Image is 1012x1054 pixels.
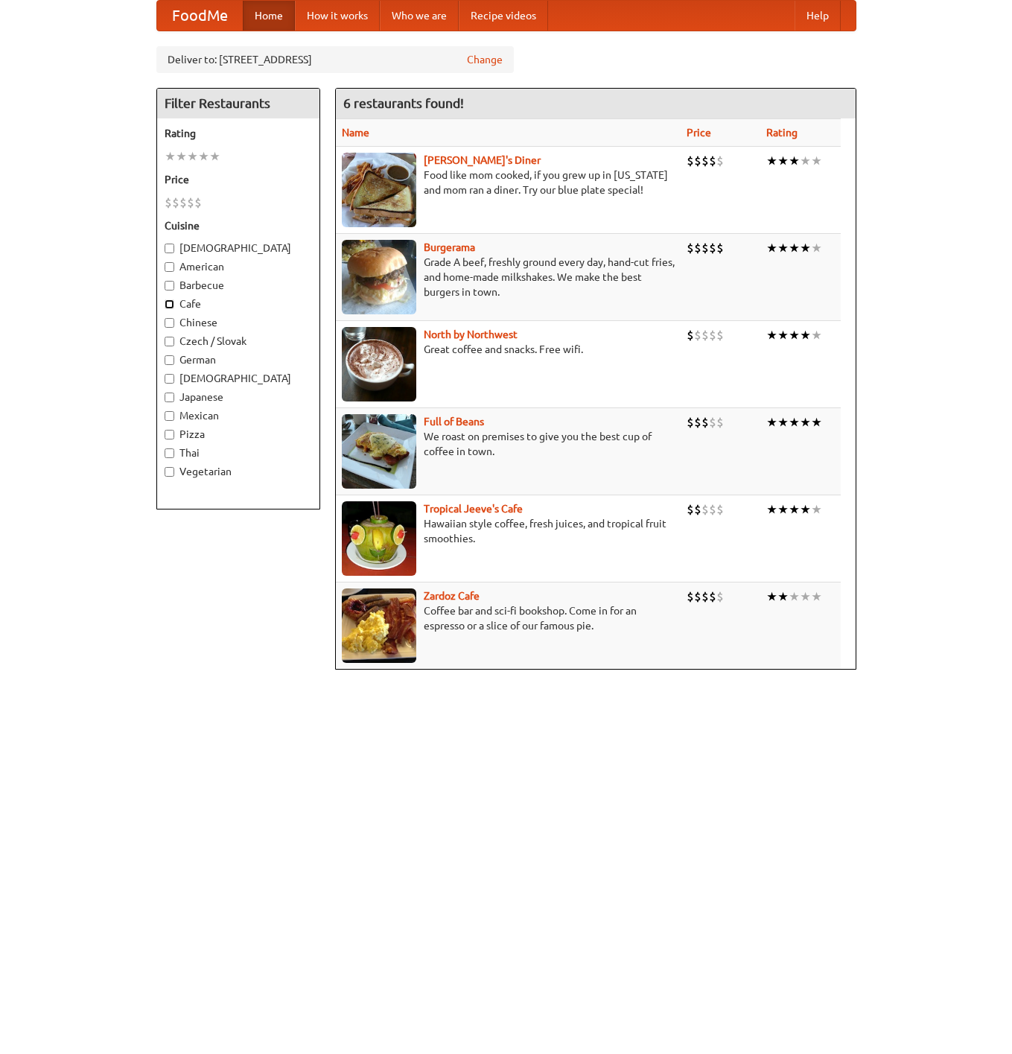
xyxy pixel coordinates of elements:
[165,467,174,477] input: Vegetarian
[165,172,312,187] h5: Price
[157,1,243,31] a: FoodMe
[777,327,789,343] li: ★
[165,427,312,442] label: Pizza
[811,327,822,343] li: ★
[157,89,319,118] h4: Filter Restaurants
[789,588,800,605] li: ★
[165,390,312,404] label: Japanese
[165,334,312,349] label: Czech / Slovak
[800,588,811,605] li: ★
[424,590,480,602] a: Zardoz Cafe
[209,148,220,165] li: ★
[800,501,811,518] li: ★
[687,327,694,343] li: $
[187,194,194,211] li: $
[342,327,416,401] img: north.jpg
[342,127,369,139] a: Name
[243,1,295,31] a: Home
[709,414,716,431] li: $
[694,240,701,256] li: $
[795,1,841,31] a: Help
[194,194,202,211] li: $
[694,588,701,605] li: $
[295,1,380,31] a: How it works
[694,153,701,169] li: $
[716,327,724,343] li: $
[800,240,811,256] li: ★
[343,96,464,110] ng-pluralize: 6 restaurants found!
[789,327,800,343] li: ★
[687,414,694,431] li: $
[165,430,174,439] input: Pizza
[766,588,777,605] li: ★
[709,153,716,169] li: $
[766,127,798,139] a: Rating
[187,148,198,165] li: ★
[766,240,777,256] li: ★
[342,429,675,459] p: We roast on premises to give you the best cup of coffee in town.
[701,153,709,169] li: $
[424,241,475,253] a: Burgerama
[766,153,777,169] li: ★
[172,194,179,211] li: $
[165,464,312,479] label: Vegetarian
[789,153,800,169] li: ★
[165,244,174,253] input: [DEMOGRAPHIC_DATA]
[467,52,503,67] a: Change
[342,414,416,489] img: beans.jpg
[424,154,541,166] b: [PERSON_NAME]'s Diner
[709,501,716,518] li: $
[701,588,709,605] li: $
[165,241,312,255] label: [DEMOGRAPHIC_DATA]
[424,416,484,428] b: Full of Beans
[165,393,174,402] input: Japanese
[342,168,675,197] p: Food like mom cooked, if you grew up in [US_STATE] and mom ran a diner. Try our blue plate special!
[694,414,701,431] li: $
[165,352,312,367] label: German
[687,501,694,518] li: $
[687,588,694,605] li: $
[165,262,174,272] input: American
[342,255,675,299] p: Grade A beef, freshly ground every day, hand-cut fries, and home-made milkshakes. We make the bes...
[165,218,312,233] h5: Cuisine
[176,148,187,165] li: ★
[165,315,312,330] label: Chinese
[811,501,822,518] li: ★
[165,337,174,346] input: Czech / Slovak
[811,240,822,256] li: ★
[165,259,312,274] label: American
[789,414,800,431] li: ★
[701,414,709,431] li: $
[709,240,716,256] li: $
[459,1,548,31] a: Recipe videos
[777,240,789,256] li: ★
[716,153,724,169] li: $
[709,588,716,605] li: $
[687,127,711,139] a: Price
[342,501,416,576] img: jeeves.jpg
[694,327,701,343] li: $
[800,414,811,431] li: ★
[165,374,174,384] input: [DEMOGRAPHIC_DATA]
[342,603,675,633] p: Coffee bar and sci-fi bookshop. Come in for an espresso or a slice of our famous pie.
[716,240,724,256] li: $
[687,240,694,256] li: $
[777,501,789,518] li: ★
[766,327,777,343] li: ★
[165,299,174,309] input: Cafe
[424,328,518,340] b: North by Northwest
[789,240,800,256] li: ★
[165,411,174,421] input: Mexican
[165,371,312,386] label: [DEMOGRAPHIC_DATA]
[165,445,312,460] label: Thai
[777,414,789,431] li: ★
[165,296,312,311] label: Cafe
[709,327,716,343] li: $
[800,153,811,169] li: ★
[342,516,675,546] p: Hawaiian style coffee, fresh juices, and tropical fruit smoothies.
[165,448,174,458] input: Thai
[179,194,187,211] li: $
[342,342,675,357] p: Great coffee and snacks. Free wifi.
